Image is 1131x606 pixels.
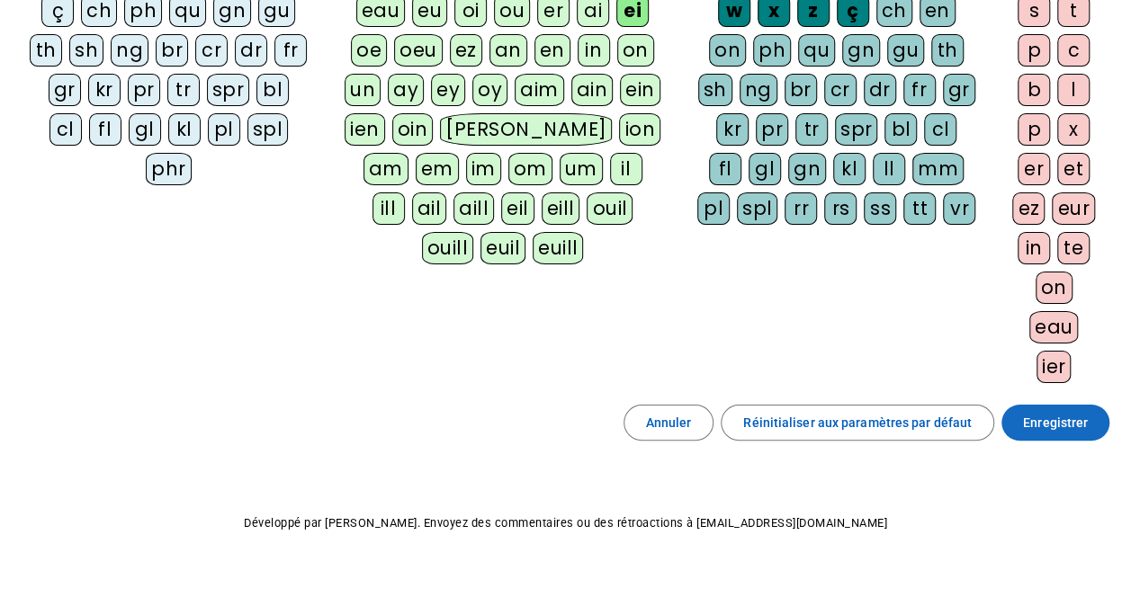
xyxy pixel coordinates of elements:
div: fl [89,113,121,146]
div: aim [515,74,564,106]
div: il [610,153,642,185]
span: Réinitialiser aux paramètres par défaut [743,412,972,433]
div: ay [388,74,424,106]
div: eau [1029,311,1079,343]
div: c [1057,34,1090,67]
div: kr [88,74,121,106]
div: am [364,153,408,185]
div: spr [207,74,250,106]
div: gr [943,74,975,106]
div: oin [392,113,434,146]
div: cl [49,113,82,146]
div: ss [864,192,896,225]
div: rr [785,192,817,225]
div: er [1018,153,1050,185]
div: ouil [587,192,633,225]
div: cr [195,34,228,67]
div: ain [571,74,614,106]
div: vr [943,192,975,225]
div: tr [795,113,828,146]
div: spl [247,113,289,146]
div: dr [864,74,896,106]
div: gn [842,34,880,67]
div: p [1018,34,1050,67]
div: pl [697,192,730,225]
div: br [156,34,188,67]
p: Développé par [PERSON_NAME]. Envoyez des commentaires ou des rétroactions à [EMAIL_ADDRESS][DOMAI... [14,512,1117,534]
div: ill [373,192,405,225]
div: euil [480,232,525,264]
div: un [345,74,381,106]
div: em [416,153,459,185]
div: on [617,34,654,67]
div: um [560,153,603,185]
div: rs [824,192,857,225]
div: on [709,34,746,67]
div: kl [168,113,201,146]
div: pr [756,113,788,146]
div: ll [873,153,905,185]
div: tr [167,74,200,106]
div: eil [501,192,534,225]
div: cr [824,74,857,106]
div: ng [740,74,777,106]
div: im [466,153,501,185]
div: gl [129,113,161,146]
div: euill [533,232,583,264]
div: aill [453,192,494,225]
div: mm [912,153,964,185]
div: ez [1012,192,1045,225]
div: ier [1037,351,1072,383]
div: gn [788,153,826,185]
div: ey [431,74,465,106]
div: sh [698,74,732,106]
span: Annuler [646,412,692,433]
div: cl [924,113,956,146]
div: et [1057,153,1090,185]
div: phr [146,153,192,185]
div: l [1057,74,1090,106]
div: qu [798,34,835,67]
div: eur [1052,192,1095,225]
div: te [1057,232,1090,264]
div: om [508,153,552,185]
div: ein [620,74,660,106]
div: gu [887,34,924,67]
button: Réinitialiser aux paramètres par défaut [721,405,994,441]
div: ion [619,113,660,146]
div: tt [903,192,936,225]
div: p [1018,113,1050,146]
div: sh [69,34,103,67]
div: spr [835,113,878,146]
div: bl [884,113,917,146]
div: oe [351,34,387,67]
div: en [534,34,570,67]
div: an [489,34,527,67]
div: oeu [394,34,443,67]
div: gl [749,153,781,185]
div: th [931,34,964,67]
div: ez [450,34,482,67]
div: th [30,34,62,67]
div: bl [256,74,289,106]
div: ail [412,192,447,225]
div: ouill [422,232,473,264]
div: dr [235,34,267,67]
div: kr [716,113,749,146]
div: x [1057,113,1090,146]
div: pl [208,113,240,146]
div: pr [128,74,160,106]
div: br [785,74,817,106]
span: Enregistrer [1023,412,1088,433]
button: Annuler [624,405,714,441]
div: fr [274,34,307,67]
div: ph [753,34,791,67]
div: in [1018,232,1050,264]
div: on [1036,272,1073,304]
div: ng [111,34,148,67]
button: Enregistrer [1001,405,1109,441]
div: eill [542,192,580,225]
div: b [1018,74,1050,106]
div: fr [903,74,936,106]
div: spl [737,192,778,225]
